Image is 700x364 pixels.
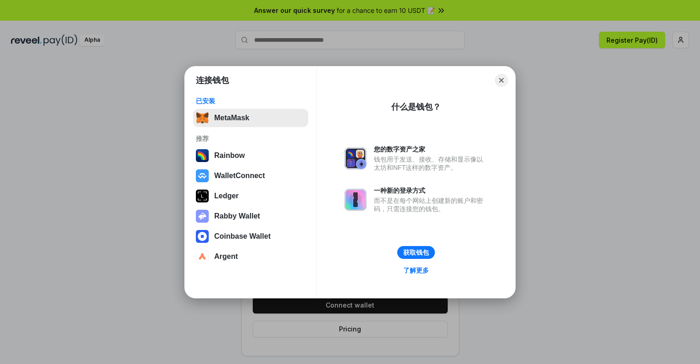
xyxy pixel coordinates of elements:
div: 钱包用于发送、接收、存储和显示像以太坊和NFT这样的数字资产。 [374,155,488,172]
img: svg+xml,%3Csvg%20width%3D%2228%22%20height%3D%2228%22%20viewBox%3D%220%200%2028%2028%22%20fill%3D... [196,230,209,243]
button: WalletConnect [193,167,308,185]
img: svg+xml,%3Csvg%20width%3D%22120%22%20height%3D%22120%22%20viewBox%3D%220%200%20120%20120%22%20fil... [196,149,209,162]
div: WalletConnect [214,172,265,180]
button: MetaMask [193,109,308,127]
img: svg+xml,%3Csvg%20width%3D%2228%22%20height%3D%2228%22%20viewBox%3D%220%200%2028%2028%22%20fill%3D... [196,169,209,182]
h1: 连接钱包 [196,75,229,86]
img: svg+xml,%3Csvg%20fill%3D%22none%22%20height%3D%2233%22%20viewBox%3D%220%200%2035%2033%22%20width%... [196,112,209,124]
img: svg+xml,%3Csvg%20width%3D%2228%22%20height%3D%2228%22%20viewBox%3D%220%200%2028%2028%22%20fill%3D... [196,250,209,263]
img: svg+xml,%3Csvg%20xmlns%3D%22http%3A%2F%2Fwww.w3.org%2F2000%2Fsvg%22%20fill%3D%22none%22%20viewBox... [344,147,367,169]
button: Rabby Wallet [193,207,308,225]
button: Close [495,74,508,87]
button: Rainbow [193,146,308,165]
div: 获取钱包 [403,248,429,257]
div: Rabby Wallet [214,212,260,220]
button: 获取钱包 [397,246,435,259]
div: Coinbase Wallet [214,232,271,241]
button: Coinbase Wallet [193,227,308,246]
div: Rainbow [214,151,245,160]
div: 您的数字资产之家 [374,145,488,153]
button: Argent [193,247,308,266]
div: 了解更多 [403,266,429,274]
div: Argent [214,252,238,261]
div: 已安装 [196,97,306,105]
button: Ledger [193,187,308,205]
a: 了解更多 [398,264,434,276]
div: 而不是在每个网站上创建新的账户和密码，只需连接您的钱包。 [374,196,488,213]
img: svg+xml,%3Csvg%20xmlns%3D%22http%3A%2F%2Fwww.w3.org%2F2000%2Fsvg%22%20fill%3D%22none%22%20viewBox... [196,210,209,223]
div: 一种新的登录方式 [374,186,488,195]
div: MetaMask [214,114,249,122]
div: 推荐 [196,134,306,143]
div: Ledger [214,192,239,200]
img: svg+xml,%3Csvg%20xmlns%3D%22http%3A%2F%2Fwww.w3.org%2F2000%2Fsvg%22%20width%3D%2228%22%20height%3... [196,190,209,202]
div: 什么是钱包？ [391,101,441,112]
img: svg+xml,%3Csvg%20xmlns%3D%22http%3A%2F%2Fwww.w3.org%2F2000%2Fsvg%22%20fill%3D%22none%22%20viewBox... [344,189,367,211]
